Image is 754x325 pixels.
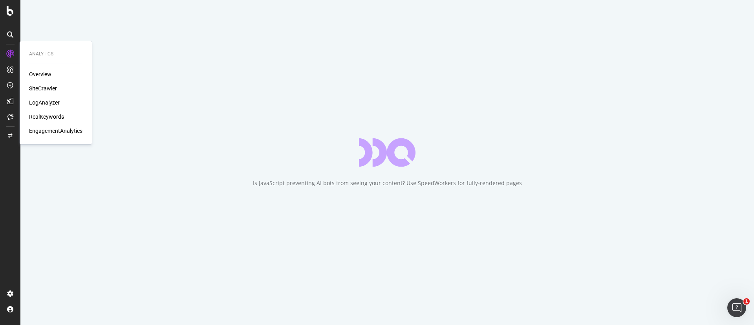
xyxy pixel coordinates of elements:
[29,127,82,135] a: EngagementAnalytics
[29,70,51,78] a: Overview
[743,298,750,305] span: 1
[29,99,60,106] a: LogAnalyzer
[359,138,415,167] div: animation
[29,113,64,121] a: RealKeywords
[29,51,82,57] div: Analytics
[29,84,57,92] a: SiteCrawler
[253,179,522,187] div: Is JavaScript preventing AI bots from seeing your content? Use SpeedWorkers for fully-rendered pages
[727,298,746,317] iframe: Intercom live chat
